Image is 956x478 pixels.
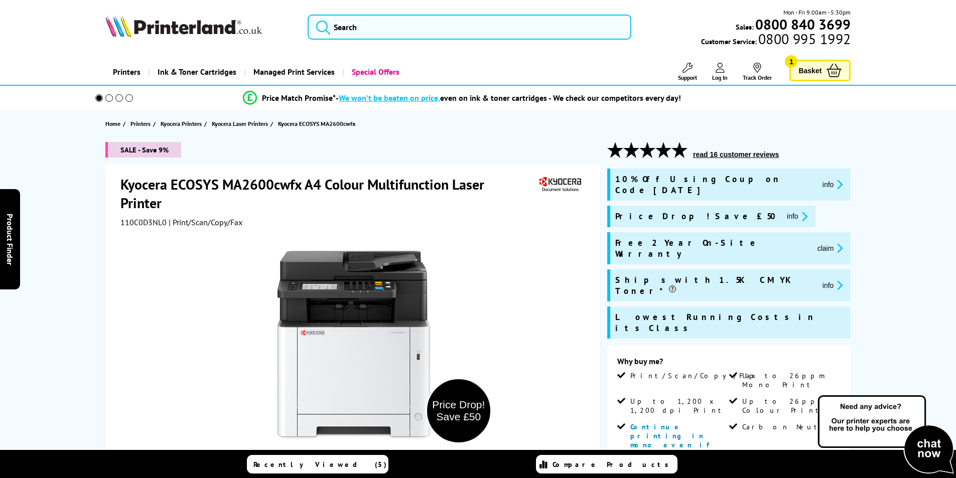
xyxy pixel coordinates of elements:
[820,279,846,291] button: promo-description
[339,93,440,103] span: We won’t be beaten on price,
[742,397,839,415] span: Up to 26ppm Colour Print
[120,175,537,212] h1: Kyocera ECOSYS MA2600cwfx A4 Colour Multifunction Laser Printer
[712,74,728,81] span: Log In
[244,59,342,85] a: Managed Print Services
[536,455,677,473] a: Compare Products
[5,213,15,265] span: Product Finder
[247,455,388,473] a: Recently Viewed (5)
[742,371,839,389] span: Up to 26ppm Mono Print
[537,175,583,194] img: Kyocera
[615,174,814,196] span: 10% Off Using Coupon Code [DATE]
[336,93,681,103] div: - even on ink & toner cartridges - We check our competitors every day!
[82,89,843,107] li: modal_Promise
[814,242,846,254] button: promo-description
[615,311,846,334] span: Lowest Running Costs in its Class
[212,118,270,129] a: Kyocera Laser Printers
[615,237,809,259] span: Free 2 Year On-Site Warranty
[105,118,120,129] span: Home
[253,460,387,469] span: Recently Viewed (5)
[120,217,167,227] span: 110C0D3NL0
[820,179,846,190] button: promo-description
[815,394,956,476] img: Open Live Chat window
[630,397,727,415] span: Up to 1,200 x 1,200 dpi Print
[757,34,851,44] span: 0800 995 1992
[105,15,262,37] img: Printerland Logo
[617,356,841,371] div: Why buy me?
[342,59,407,85] a: Special Offers
[783,8,851,17] span: Mon - Fri 9:00am - 5:30pm
[678,74,697,81] span: Support
[432,399,485,423] div: Price Drop! Save £50
[743,63,772,81] a: Track Order
[161,118,204,129] a: Kyocera Printers
[701,34,851,46] span: Customer Service:
[784,211,810,222] button: promo-description
[169,217,242,227] span: | Print/Scan/Copy/Fax
[105,59,148,85] a: Printers
[789,60,851,81] a: Basket 1
[742,422,838,431] span: Carbon Neutral
[712,63,728,81] a: Log In
[212,118,268,129] span: Kyocera Laser Printers
[148,59,244,85] a: Ink & Toner Cartridges
[105,142,181,157] span: SALE - Save 9%
[754,20,851,29] a: 0800 840 3699
[736,22,754,32] span: Sales:
[130,118,153,129] a: Printers
[798,64,822,77] span: Basket
[130,118,151,129] span: Printers
[678,63,697,81] a: Support
[553,460,674,469] span: Compare Products
[630,371,759,380] span: Print/Scan/Copy/Fax
[161,118,202,129] span: Kyocera Printers
[105,118,123,129] a: Home
[615,211,779,222] span: Price Drop! Save £50
[755,15,851,34] b: 0800 840 3699
[262,93,336,103] span: Price Match Promise*
[158,59,236,85] span: Ink & Toner Cartridges
[255,247,452,444] img: Kyocera ECOSYS MA2600cwfx
[785,55,797,68] span: 1
[690,150,782,159] button: read 16 customer reviews
[105,15,296,39] a: Printerland Logo
[278,120,355,127] span: Kyocera ECOSYS MA2600cwfx
[308,15,631,40] input: Search
[615,274,814,296] span: Ships with 1.5K CMYK Toner*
